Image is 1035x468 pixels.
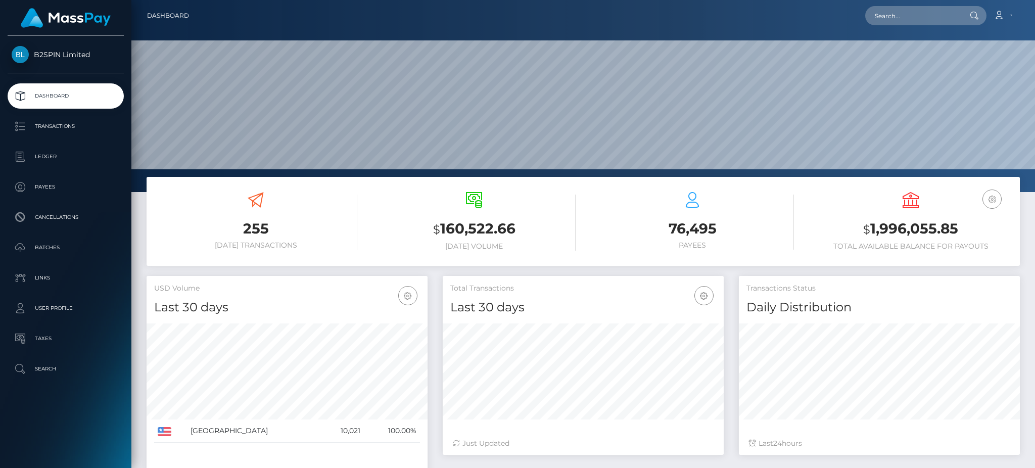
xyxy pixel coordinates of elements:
[12,46,29,63] img: B2SPIN Limited
[12,179,120,195] p: Payees
[863,222,870,237] small: $
[154,299,420,316] h4: Last 30 days
[372,219,576,240] h3: 160,522.66
[8,326,124,351] a: Taxes
[8,83,124,109] a: Dashboard
[187,419,321,443] td: [GEOGRAPHIC_DATA]
[8,50,124,59] span: B2SPIN Limited
[12,210,120,225] p: Cancellations
[591,241,794,250] h6: Payees
[12,149,120,164] p: Ledger
[809,219,1012,240] h3: 1,996,055.85
[12,361,120,377] p: Search
[8,174,124,200] a: Payees
[154,284,420,294] h5: USD Volume
[450,284,716,294] h5: Total Transactions
[453,438,714,449] div: Just Updated
[158,427,171,436] img: US.png
[8,114,124,139] a: Transactions
[8,144,124,169] a: Ledger
[8,296,124,321] a: User Profile
[8,356,124,382] a: Search
[8,205,124,230] a: Cancellations
[12,301,120,316] p: User Profile
[147,5,189,26] a: Dashboard
[450,299,716,316] h4: Last 30 days
[154,219,357,239] h3: 255
[364,419,420,443] td: 100.00%
[591,219,794,239] h3: 76,495
[12,119,120,134] p: Transactions
[154,241,357,250] h6: [DATE] Transactions
[321,419,364,443] td: 10,021
[12,331,120,346] p: Taxes
[372,242,576,251] h6: [DATE] Volume
[809,242,1012,251] h6: Total Available Balance for Payouts
[433,222,440,237] small: $
[746,284,1012,294] h5: Transactions Status
[773,439,782,448] span: 24
[12,270,120,286] p: Links
[12,240,120,255] p: Batches
[8,265,124,291] a: Links
[749,438,1010,449] div: Last hours
[21,8,111,28] img: MassPay Logo
[12,88,120,104] p: Dashboard
[865,6,960,25] input: Search...
[8,235,124,260] a: Batches
[746,299,1012,316] h4: Daily Distribution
